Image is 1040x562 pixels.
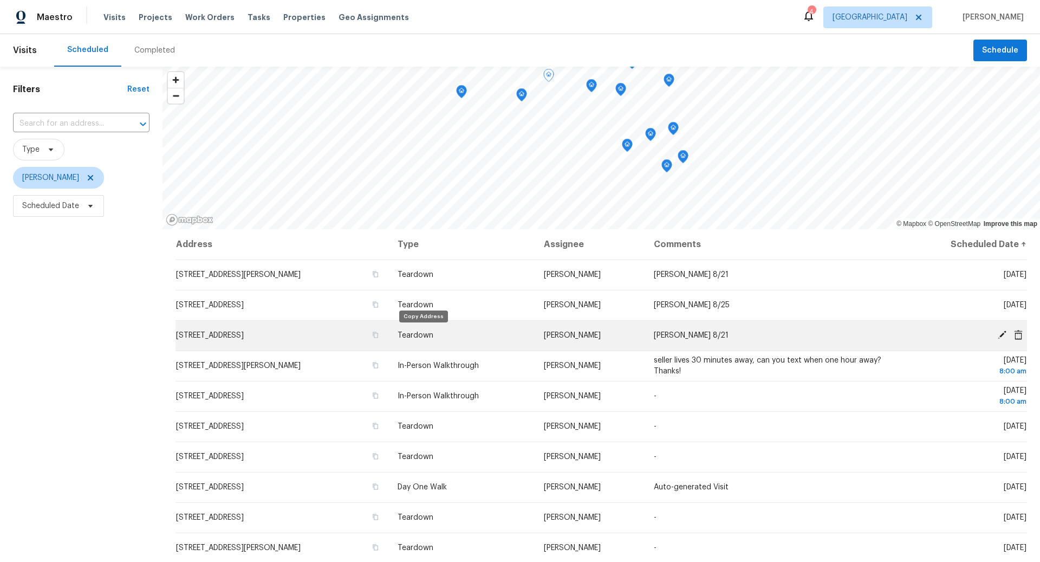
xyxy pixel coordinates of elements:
[654,544,656,552] span: -
[654,392,656,400] span: -
[168,72,184,88] span: Zoom in
[398,271,433,279] span: Teardown
[398,301,433,309] span: Teardown
[654,453,656,461] span: -
[833,12,907,23] span: [GEOGRAPHIC_DATA]
[543,69,554,86] div: Map marker
[370,482,380,492] button: Copy Address
[544,332,601,339] span: [PERSON_NAME]
[535,229,645,260] th: Assignee
[982,44,1018,57] span: Schedule
[678,150,688,167] div: Map marker
[973,40,1027,62] button: Schedule
[544,453,601,461] span: [PERSON_NAME]
[909,357,1026,377] span: [DATE]
[339,12,409,23] span: Geo Assignments
[1004,544,1026,552] span: [DATE]
[176,271,301,279] span: [STREET_ADDRESS][PERSON_NAME]
[135,117,151,132] button: Open
[13,115,119,132] input: Search for an address...
[544,483,601,491] span: [PERSON_NAME]
[645,229,901,260] th: Comments
[370,391,380,400] button: Copy Address
[176,332,244,339] span: [STREET_ADDRESS]
[586,79,597,96] div: Map marker
[1010,330,1026,340] span: Cancel
[544,362,601,370] span: [PERSON_NAME]
[370,360,380,370] button: Copy Address
[958,12,1024,23] span: [PERSON_NAME]
[370,451,380,461] button: Copy Address
[668,122,679,139] div: Map marker
[370,542,380,552] button: Copy Address
[176,392,244,400] span: [STREET_ADDRESS]
[370,300,380,309] button: Copy Address
[13,38,37,62] span: Visits
[1004,301,1026,309] span: [DATE]
[176,483,244,491] span: [STREET_ADDRESS]
[1004,423,1026,430] span: [DATE]
[654,332,729,339] span: [PERSON_NAME] 8/21
[248,14,270,21] span: Tasks
[103,12,126,23] span: Visits
[176,514,244,521] span: [STREET_ADDRESS]
[654,423,656,430] span: -
[544,271,601,279] span: [PERSON_NAME]
[398,483,447,491] span: Day One Walk
[664,74,674,91] div: Map marker
[176,453,244,461] span: [STREET_ADDRESS]
[654,514,656,521] span: -
[13,84,127,95] h1: Filters
[398,332,433,339] span: Teardown
[645,128,656,145] div: Map marker
[185,12,235,23] span: Work Orders
[370,269,380,279] button: Copy Address
[896,220,926,228] a: Mapbox
[654,357,881,375] span: seller lives 30 minutes away, can you text when one hour away? Thanks!
[22,144,40,155] span: Type
[544,514,601,521] span: [PERSON_NAME]
[928,220,980,228] a: OpenStreetMap
[808,7,815,17] div: 4
[398,392,479,400] span: In-Person Walkthrough
[370,421,380,431] button: Copy Address
[984,220,1037,228] a: Improve this map
[67,44,108,55] div: Scheduled
[139,12,172,23] span: Projects
[544,423,601,430] span: [PERSON_NAME]
[398,514,433,521] span: Teardown
[544,301,601,309] span: [PERSON_NAME]
[398,362,479,370] span: In-Person Walkthrough
[456,85,467,102] div: Map marker
[37,12,73,23] span: Maestro
[654,301,730,309] span: [PERSON_NAME] 8/25
[176,362,301,370] span: [STREET_ADDRESS][PERSON_NAME]
[901,229,1027,260] th: Scheduled Date ↑
[1004,483,1026,491] span: [DATE]
[176,544,301,552] span: [STREET_ADDRESS][PERSON_NAME]
[654,483,729,491] span: Auto-generated Visit
[1004,453,1026,461] span: [DATE]
[615,83,626,100] div: Map marker
[909,387,1026,407] span: [DATE]
[370,512,380,522] button: Copy Address
[661,159,672,176] div: Map marker
[283,12,326,23] span: Properties
[516,88,527,105] div: Map marker
[909,396,1026,407] div: 8:00 am
[654,271,729,279] span: [PERSON_NAME] 8/21
[1004,514,1026,521] span: [DATE]
[622,139,633,156] div: Map marker
[168,88,184,104] button: Zoom out
[176,423,244,430] span: [STREET_ADDRESS]
[166,214,213,226] a: Mapbox homepage
[22,201,79,211] span: Scheduled Date
[176,301,244,309] span: [STREET_ADDRESS]
[162,67,1040,229] canvas: Map
[1004,271,1026,279] span: [DATE]
[134,45,175,56] div: Completed
[909,366,1026,377] div: 8:00 am
[175,229,389,260] th: Address
[398,423,433,430] span: Teardown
